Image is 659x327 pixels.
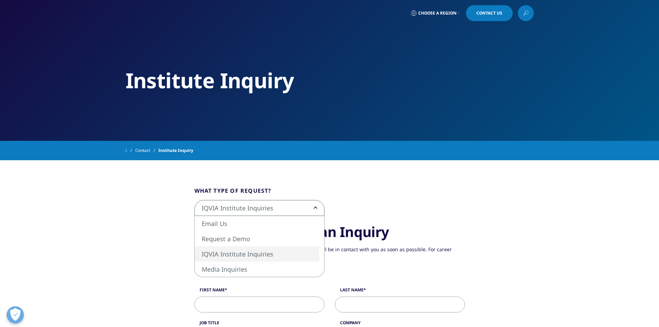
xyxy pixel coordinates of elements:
[466,5,513,21] a: Contact Us
[418,10,457,16] span: Choose a Region
[195,216,319,231] li: Email Us
[158,144,193,157] span: Institute Inquiry
[194,287,324,297] label: First Name
[195,231,319,246] li: Request a Demo
[194,223,465,240] h3: Send the Institute an Inquiry
[195,200,324,216] span: IQVIA Institute Inquiries
[194,246,465,275] div: Complete the form below and a member of our team will be in contact with you as soon as possible....
[194,200,324,216] span: IQVIA Institute Inquiries
[335,287,465,297] label: Last Name
[476,11,502,15] span: Contact Us
[135,144,158,157] a: Contact
[195,262,319,277] li: Media Inquiries
[7,306,24,324] button: Avaa asetukset
[195,246,319,262] li: IQVIA Institute Inquiries
[126,67,534,93] h2: Institute Inquiry
[194,187,272,200] legend: What type of request?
